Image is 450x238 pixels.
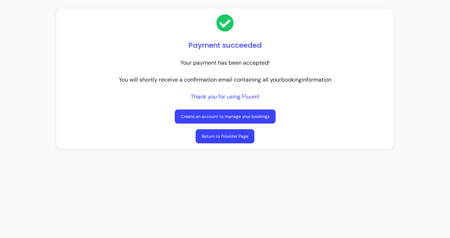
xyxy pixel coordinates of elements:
[175,109,276,124] a: Create an account to manage your bookings
[191,93,259,101] p: Thank you for using Fluum!
[119,76,331,84] p: You will shortly receive a confirmation email containing all your booking information
[189,40,262,50] h1: Payment succeeded
[180,59,270,67] p: Your payment has been accepted!
[196,129,254,143] a: Return to Provider Page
